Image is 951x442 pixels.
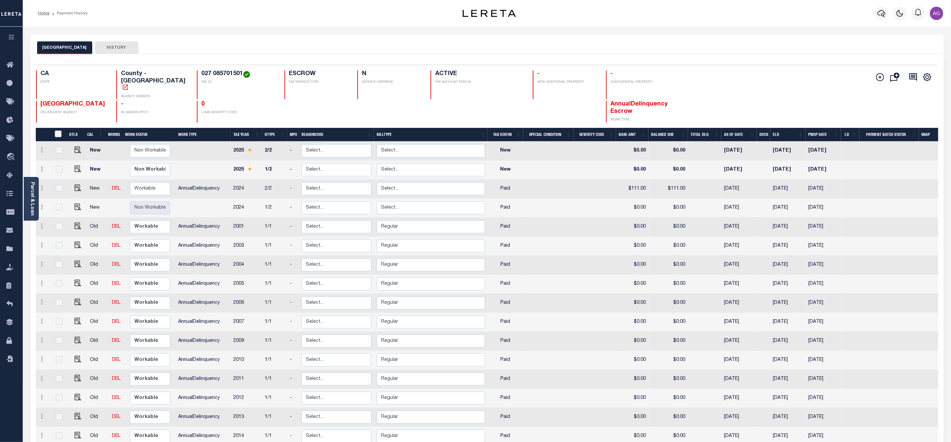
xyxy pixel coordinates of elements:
[806,313,841,332] td: [DATE]
[721,408,757,427] td: [DATE]
[859,128,919,142] th: Payment Batch Status: activate to sort column ascending
[287,389,299,408] td: -
[202,110,276,115] p: LOAN SEVERITY CODE
[770,370,806,389] td: [DATE]
[611,101,668,115] span: AnnualDelinquency Escrow
[231,218,262,237] td: 2001
[488,370,523,389] td: Paid
[231,128,262,142] th: Tax Year: activate to sort column ascending
[231,332,262,351] td: 2009
[38,11,49,15] a: Home
[112,281,121,286] a: DEL
[616,142,648,161] td: $0.00
[175,180,231,199] td: AnnualDelinquency
[435,70,524,78] h4: ACTIVE
[262,294,287,313] td: 1/1
[287,256,299,275] td: -
[175,370,231,389] td: AnnualDelinquency
[231,161,262,180] td: 2025
[616,218,648,237] td: $0.00
[770,161,806,180] td: [DATE]
[721,180,757,199] td: [DATE]
[841,128,859,142] th: LD: activate to sort column ascending
[488,332,523,351] td: Paid
[488,313,523,332] td: Paid
[287,370,299,389] td: -
[95,41,138,54] button: HISTORY
[175,408,231,427] td: AnnualDelinquency
[287,218,299,237] td: -
[41,70,109,78] h4: CA
[616,370,648,389] td: $0.00
[287,128,299,142] th: MPO
[488,142,523,161] td: New
[231,180,262,199] td: 2024
[202,101,205,107] span: 0
[611,71,613,77] span: -
[85,128,105,142] th: CAL: activate to sort column ascending
[648,142,688,161] td: $0.00
[231,275,262,294] td: 2005
[806,161,841,180] td: [DATE]
[721,370,757,389] td: [DATE]
[287,294,299,313] td: -
[231,142,262,161] td: 2025
[175,275,231,294] td: AnnualDelinquency
[488,180,523,199] td: Paid
[88,370,109,389] td: Old
[806,275,841,294] td: [DATE]
[806,142,841,161] td: [DATE]
[721,256,757,275] td: [DATE]
[6,153,17,162] i: travel_explore
[648,256,688,275] td: $0.00
[488,218,523,237] td: Paid
[262,128,287,142] th: RType: activate to sort column ascending
[616,161,648,180] td: $0.00
[287,237,299,256] td: -
[770,275,806,294] td: [DATE]
[41,110,109,115] p: DELINQUENT AGENCY
[616,275,648,294] td: $0.00
[262,218,287,237] td: 1/1
[757,128,770,142] th: Docs
[648,351,688,370] td: $0.00
[262,180,287,199] td: 2/2
[287,142,299,161] td: -
[175,351,231,370] td: AnnualDelinquency
[806,180,841,199] td: [DATE]
[488,237,523,256] td: Paid
[538,80,598,85] p: WITH ADDITIONAL PROPERTY
[262,313,287,332] td: 1/1
[688,128,721,142] th: Total DLQ: activate to sort column ascending
[175,313,231,332] td: AnnualDelinquency
[770,256,806,275] td: [DATE]
[523,128,574,142] th: Special Condition: activate to sort column ascending
[88,313,109,332] td: Old
[289,80,350,85] p: TAX SERVICE TYPE
[930,7,943,20] img: svg+xml;base64,PHN2ZyB4bWxucz0iaHR0cDovL3d3dy53My5vcmcvMjAwMC9zdmciIHBvaW50ZXItZXZlbnRzPSJub25lIi...
[616,332,648,351] td: $0.00
[262,389,287,408] td: 1/1
[770,128,806,142] th: ELD: activate to sort column ascending
[88,389,109,408] td: Old
[648,332,688,351] td: $0.00
[488,351,523,370] td: Paid
[247,148,252,152] img: Star.svg
[616,256,648,275] td: $0.00
[616,294,648,313] td: $0.00
[112,224,121,229] a: DEL
[88,294,109,313] td: Old
[435,80,524,85] p: TAX ACCOUNT STATUS
[121,94,189,99] p: AGENCY WEBSITE
[648,294,688,313] td: $0.00
[247,167,252,171] img: Star.svg
[262,142,287,161] td: 2/2
[770,351,806,370] td: [DATE]
[175,218,231,237] td: AnnualDelinquency
[287,408,299,427] td: -
[648,408,688,427] td: $0.00
[616,128,648,142] th: Base Amt: activate to sort column ascending
[806,128,841,142] th: PWOP Date: activate to sort column ascending
[112,339,121,343] a: DEL
[50,128,67,142] th: &nbsp;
